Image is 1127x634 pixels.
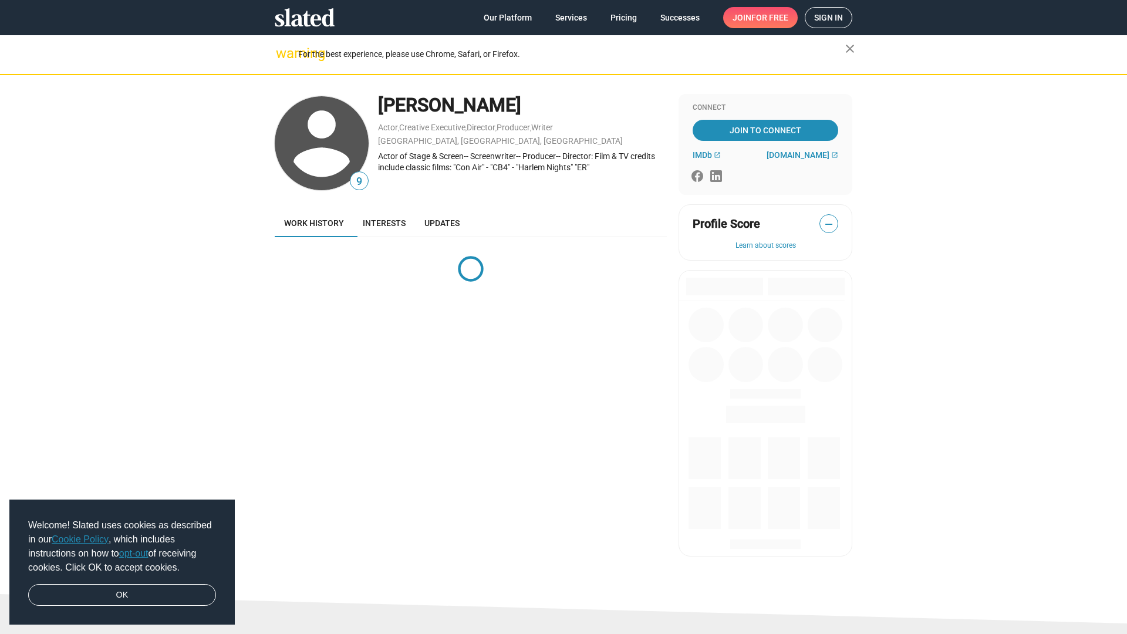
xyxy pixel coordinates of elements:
span: Our Platform [484,7,532,28]
span: , [465,125,467,131]
div: [PERSON_NAME] [378,93,667,118]
span: Successes [660,7,700,28]
span: Pricing [610,7,637,28]
span: Work history [284,218,344,228]
span: Updates [424,218,460,228]
span: Interests [363,218,406,228]
a: Updates [415,209,469,237]
a: Our Platform [474,7,541,28]
span: , [398,125,399,131]
span: Services [555,7,587,28]
a: [GEOGRAPHIC_DATA], [GEOGRAPHIC_DATA], [GEOGRAPHIC_DATA] [378,136,623,146]
span: 9 [350,174,368,190]
span: , [495,125,497,131]
a: Pricing [601,7,646,28]
a: Joinfor free [723,7,798,28]
a: Actor [378,123,398,132]
span: [DOMAIN_NAME] [767,150,829,160]
span: Welcome! Slated uses cookies as described in our , which includes instructions on how to of recei... [28,518,216,575]
a: Interests [353,209,415,237]
a: Director [467,123,495,132]
a: opt-out [119,548,149,558]
a: Work history [275,209,353,237]
mat-icon: open_in_new [714,151,721,158]
div: Actor of Stage & Screen-- Screenwriter-- Producer-- Director: Film & TV credits include classic f... [378,151,667,173]
a: Cookie Policy [52,534,109,544]
button: Learn about scores [693,241,838,251]
div: cookieconsent [9,500,235,625]
span: Profile Score [693,216,760,232]
span: Join To Connect [695,120,836,141]
a: dismiss cookie message [28,584,216,606]
span: for free [751,7,788,28]
a: Producer [497,123,530,132]
mat-icon: close [843,42,857,56]
span: Join [733,7,788,28]
a: Successes [651,7,709,28]
a: Creative Executive [399,123,465,132]
div: For the best experience, please use Chrome, Safari, or Firefox. [298,46,845,62]
a: Sign in [805,7,852,28]
mat-icon: warning [276,46,290,60]
span: , [530,125,531,131]
mat-icon: open_in_new [831,151,838,158]
span: IMDb [693,150,712,160]
a: IMDb [693,150,721,160]
div: Connect [693,103,838,113]
a: Services [546,7,596,28]
a: Writer [531,123,553,132]
a: [DOMAIN_NAME] [767,150,838,160]
span: Sign in [814,8,843,28]
span: — [820,217,838,232]
a: Join To Connect [693,120,838,141]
